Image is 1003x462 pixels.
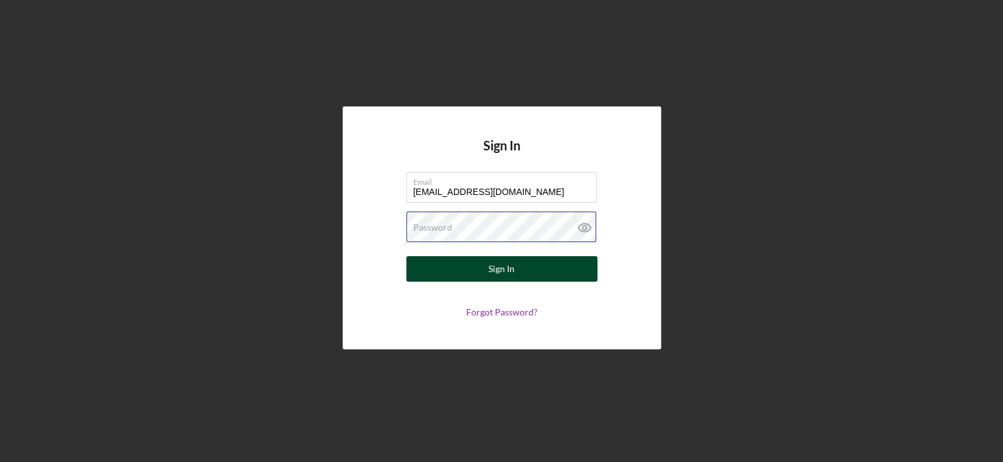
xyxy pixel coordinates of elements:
button: Sign In [406,256,597,282]
label: Email [413,173,597,187]
label: Password [413,222,452,233]
a: Forgot Password? [466,307,537,317]
h4: Sign In [483,138,520,172]
div: Sign In [488,256,515,282]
